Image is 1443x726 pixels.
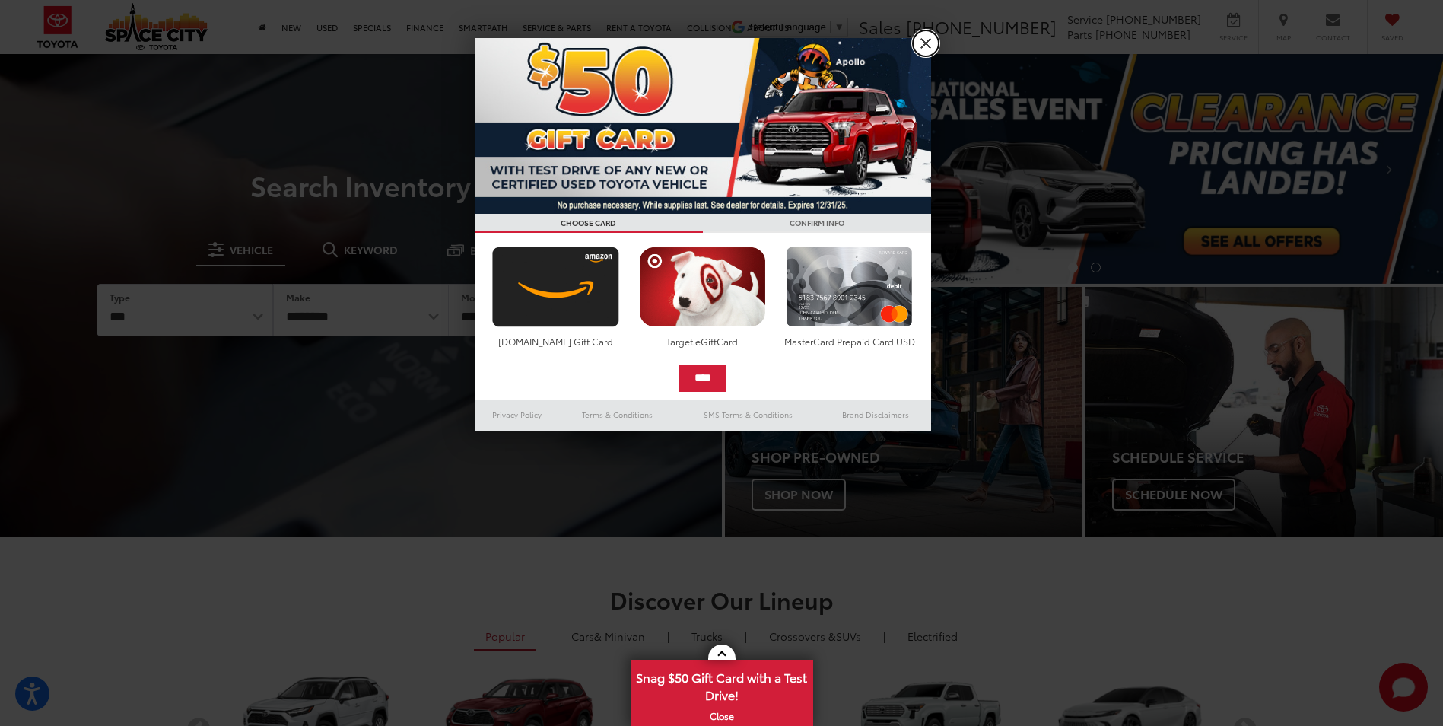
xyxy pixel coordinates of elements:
span: Snag $50 Gift Card with a Test Drive! [632,661,812,708]
div: MasterCard Prepaid Card USD [782,335,917,348]
a: SMS Terms & Conditions [676,406,820,424]
a: Terms & Conditions [559,406,675,424]
img: 53411_top_152338.jpg [475,38,931,214]
h3: CHOOSE CARD [475,214,703,233]
img: amazoncard.png [488,247,623,327]
div: [DOMAIN_NAME] Gift Card [488,335,623,348]
img: mastercard.png [782,247,917,327]
a: Brand Disclaimers [820,406,931,424]
img: targetcard.png [635,247,770,327]
div: Target eGiftCard [635,335,770,348]
h3: CONFIRM INFO [703,214,931,233]
a: Privacy Policy [475,406,560,424]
